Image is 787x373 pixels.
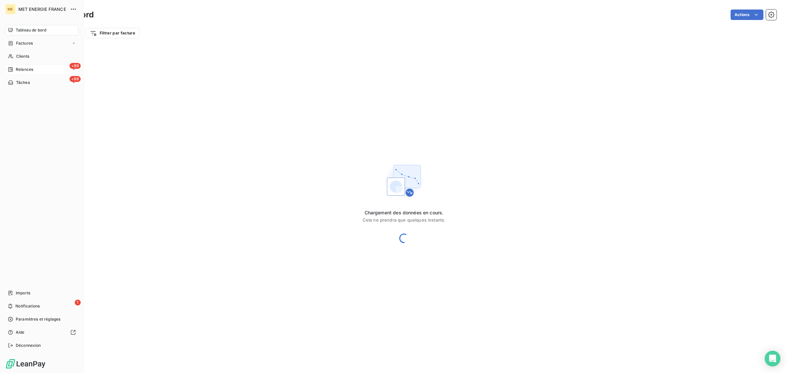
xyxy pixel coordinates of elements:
[5,327,78,338] a: Aide
[15,303,40,309] span: Notifications
[16,316,60,322] span: Paramètres et réglages
[16,53,29,59] span: Clients
[16,67,33,72] span: Relances
[765,351,780,366] div: Open Intercom Messenger
[363,217,446,223] span: Cela ne prendra que quelques instants.
[16,290,30,296] span: Imports
[5,4,16,14] div: ME
[16,40,33,46] span: Factures
[5,359,46,369] img: Logo LeanPay
[731,10,763,20] button: Actions
[16,80,30,86] span: Tâches
[70,76,81,82] span: +99
[16,27,46,33] span: Tableau de bord
[75,300,81,305] span: 1
[86,28,139,38] button: Filtrer par facture
[16,343,41,348] span: Déconnexion
[18,7,66,12] span: MET ENERGIE FRANCE
[363,209,446,216] span: Chargement des données en cours.
[70,63,81,69] span: +99
[16,329,25,335] span: Aide
[383,160,425,202] img: First time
